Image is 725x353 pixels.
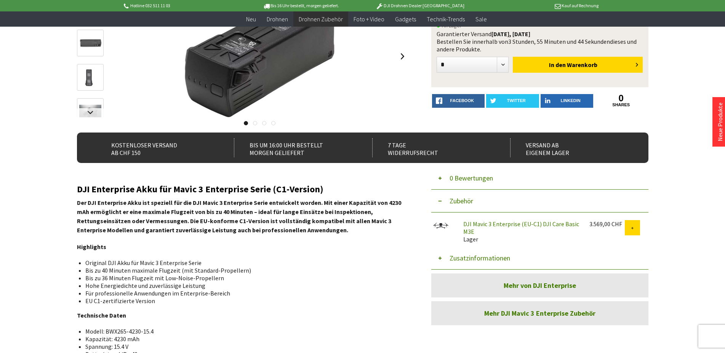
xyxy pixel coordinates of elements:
a: Mehr von DJI Enterprise [431,273,648,297]
p: DJI Drohnen Dealer [GEOGRAPHIC_DATA] [360,1,479,10]
li: Hohe Energiedichte und zuverlässige Leistung [85,282,402,289]
a: twitter [486,94,539,108]
a: Gadgets [390,11,421,27]
div: Bis um 16:00 Uhr bestellt Morgen geliefert [234,138,355,157]
span: In den [549,61,566,69]
button: 0 Bewertungen [431,167,648,190]
h2: DJI Enterprise Akku für Mavic 3 Enterprise Serie (C1-Version) [77,184,408,194]
li: Kapazität: 4230 mAh [85,335,402,343]
a: Foto + Video [348,11,390,27]
p: Hotline 032 511 11 03 [123,1,242,10]
span: Warenkorb [567,61,597,69]
button: Zubehör [431,190,648,212]
a: LinkedIn [541,94,594,108]
span: 3 Stunden, 55 Minuten und 44 Sekunden [508,38,610,45]
span: LinkedIn [561,98,581,103]
a: Neue Produkte [716,102,724,141]
span: Gadgets [395,15,416,23]
div: 3.569,00 CHF [589,220,625,228]
span: Foto + Video [354,15,384,23]
strong: Der DJI Enterprise Akku ist speziell für die DJI Mavic 3 Enterprise Serie entwickelt worden. Mit ... [77,199,401,234]
div: Garantierter Versand Bestellen Sie innerhalb von dieses und andere Produkte. [437,30,643,53]
div: 7 Tage Widerrufsrecht [372,138,494,157]
strong: Highlights [77,243,106,251]
span: Drohnen Zubehör [299,15,343,23]
li: Bis zu 36 Minuten Flugzeit mit Low-Noise-Propellern [85,274,402,282]
a: 0 [595,94,648,102]
li: Modell: BWX265-4230-15.4 [85,327,402,335]
img: DJI Mavic 3 Enterprise (EU-C1) DJI Care Basic M3E [431,220,450,231]
li: Spannung: 15.4 V [85,343,402,350]
button: Zusatzinformationen [431,247,648,270]
span: Drohnen [267,15,288,23]
li: EU C1-zertifizierte Version [85,297,402,305]
a: Neu [241,11,261,27]
a: Technik-Trends [421,11,470,27]
div: Kostenloser Versand ab CHF 150 [96,138,218,157]
a: facebook [432,94,485,108]
span: twitter [507,98,526,103]
button: In den Warenkorb [513,57,643,73]
a: Drohnen [261,11,293,27]
p: Bis 16 Uhr bestellt, morgen geliefert. [242,1,360,10]
span: Sale [475,15,487,23]
strong: Technische Daten [77,311,126,319]
span: Neu [246,15,256,23]
li: Bis zu 40 Minuten maximale Flugzeit (mit Standard-Propellern) [85,267,402,274]
div: Lager [457,220,583,243]
a: Drohnen Zubehör [293,11,348,27]
a: shares [595,102,648,107]
p: Kauf auf Rechnung [480,1,599,10]
b: [DATE], [DATE] [491,30,530,38]
span: Technik-Trends [427,15,465,23]
li: Original DJI Akku für Mavic 3 Enterprise Serie [85,259,402,267]
a: Mehr DJI Mavic 3 Enterprise Zubehör [431,301,648,325]
div: Versand ab eigenem Lager [510,138,632,157]
a: Sale [470,11,492,27]
span: facebook [450,98,474,103]
li: Für professionelle Anwendungen im Enterprise-Bereich [85,289,402,297]
a: DJI Mavic 3 Enterprise (EU-C1) DJI Care Basic M3E [463,220,579,235]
